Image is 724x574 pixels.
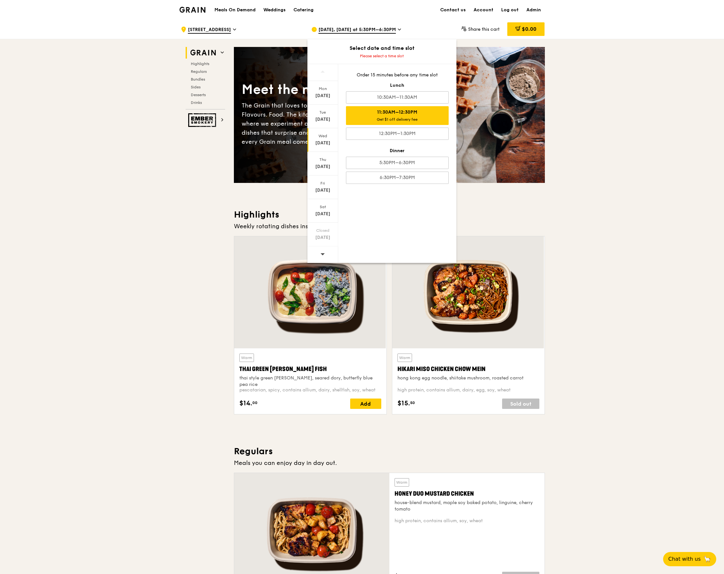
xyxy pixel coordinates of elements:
div: Sold out [502,399,539,409]
span: [DATE], [DATE] at 5:30PM–6:30PM [318,27,396,34]
div: pescatarian, spicy, contains allium, dairy, shellfish, soy, wheat [239,387,381,393]
div: Tue [308,110,337,115]
div: Honey Duo Mustard Chicken [395,489,539,498]
div: high protein, contains allium, dairy, egg, soy, wheat [397,387,539,393]
span: [STREET_ADDRESS] [188,27,231,34]
span: Chat with us [668,555,701,563]
div: 11:30AM–12:30PM [346,106,449,125]
div: Meet the new Grain [242,81,389,98]
div: Catering [293,0,314,20]
div: Please select a time slot [307,53,456,59]
div: Thu [308,157,337,162]
div: Get $1 off delivery fee [349,117,446,122]
a: Log out [497,0,523,20]
a: Admin [523,0,545,20]
div: [DATE] [308,187,337,194]
span: 00 [252,400,258,405]
button: Chat with us🦙 [663,552,716,566]
div: Weekly rotating dishes inspired by flavours from around the world. [234,222,545,231]
img: Grain [179,7,206,13]
h3: Highlights [234,209,545,220]
div: Warm [239,354,254,362]
div: high protein, contains allium, soy, wheat [395,518,539,524]
img: Ember Smokery web logo [188,113,218,127]
div: [DATE] [308,163,337,170]
a: Contact us [436,0,470,20]
h1: Meals On Demand [214,7,256,13]
a: Weddings [259,0,290,20]
img: Grain web logo [188,47,218,59]
div: [DATE] [308,116,337,123]
div: Hikari Miso Chicken Chow Mein [397,365,539,374]
span: 🦙 [703,555,711,563]
div: 10:30AM–11:30AM [346,91,449,104]
div: Lunch [346,82,449,89]
span: $15. [397,399,410,408]
div: Dinner [346,148,449,154]
div: Add [350,399,381,409]
div: 12:30PM–1:30PM [346,128,449,140]
div: [DATE] [308,211,337,217]
span: Share this cart [468,27,500,32]
div: The Grain that loves to play. With ingredients. Flavours. Food. The kitchen is our happy place, w... [242,101,389,146]
div: Fri [308,181,337,186]
div: [DATE] [308,234,337,241]
span: Regulars [191,69,207,74]
span: Sides [191,85,201,89]
div: Closed [308,228,337,233]
div: 6:30PM–7:30PM [346,172,449,184]
div: Mon [308,86,337,91]
div: hong kong egg noodle, shiitake mushroom, roasted carrot [397,375,539,381]
h3: Regulars [234,445,545,457]
div: Warm [397,354,412,362]
span: Highlights [191,62,209,66]
div: Meals you can enjoy day in day out. [234,458,545,467]
div: [DATE] [308,93,337,99]
div: Wed [308,133,337,139]
div: Thai Green [PERSON_NAME] Fish [239,365,381,374]
div: [DATE] [308,140,337,146]
div: Warm [395,478,409,487]
div: thai style green [PERSON_NAME], seared dory, butterfly blue pea rice [239,375,381,388]
div: Weddings [263,0,286,20]
span: Desserts [191,93,206,97]
span: $14. [239,399,252,408]
div: 5:30PM–6:30PM [346,157,449,169]
a: Catering [290,0,317,20]
a: Account [470,0,497,20]
span: Drinks [191,100,202,105]
div: Select date and time slot [307,44,456,52]
span: $0.00 [522,26,536,32]
span: Bundles [191,77,205,82]
div: house-blend mustard, maple soy baked potato, linguine, cherry tomato [395,500,539,512]
span: 50 [410,400,415,405]
div: Sat [308,204,337,209]
div: Order 15 minutes before any time slot [346,72,449,78]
